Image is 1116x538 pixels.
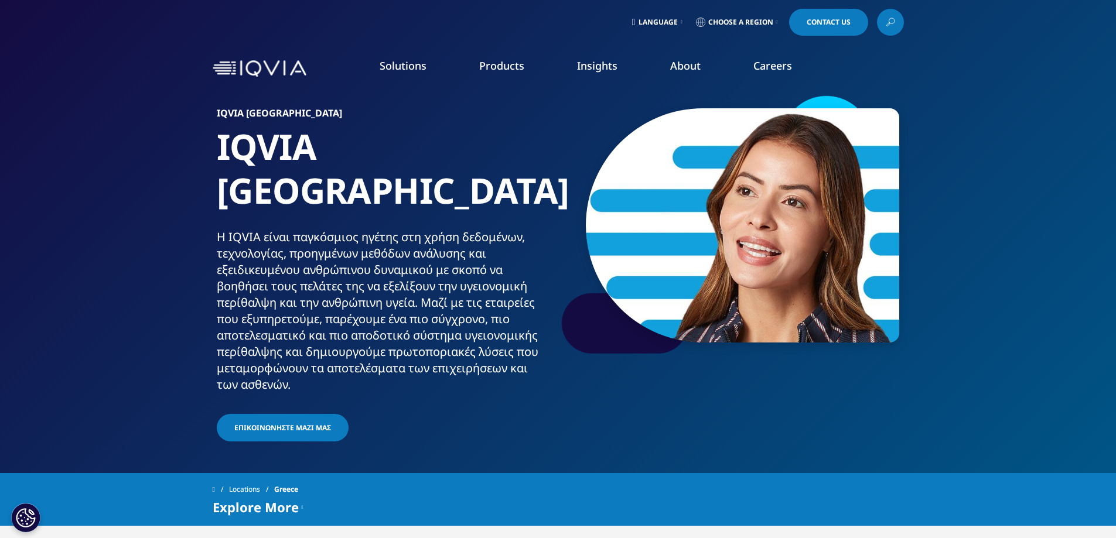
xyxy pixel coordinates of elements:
span: Greece [274,479,298,500]
a: Solutions [380,59,426,73]
a: Επικοινωνήστε μαζί μας [217,414,349,441]
a: Products [479,59,524,73]
span: Choose a Region [708,18,773,27]
nav: Primary [311,41,904,96]
span: Επικοινωνήστε μαζί μας [234,423,331,433]
span: Explore More [213,500,299,514]
h6: IQVIA ​[GEOGRAPHIC_DATA] [217,108,554,125]
img: 15_rbuportraitoption.jpg [586,108,899,342]
button: Ρυθμίσεις για τα cookies [11,503,40,532]
a: Locations [229,479,274,500]
a: Careers [753,59,792,73]
a: About [670,59,701,73]
a: Contact Us [789,9,868,36]
span: Language [639,18,678,27]
h1: IQVIA [GEOGRAPHIC_DATA] [217,125,554,229]
span: Contact Us [807,19,851,26]
div: Η IQVIA είναι παγκόσμιος ηγέτης στη χρήση δεδομένων, τεχνολογίας, προηγμένων μεθόδων ανάλυσης και... [217,229,554,393]
a: Insights [577,59,617,73]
